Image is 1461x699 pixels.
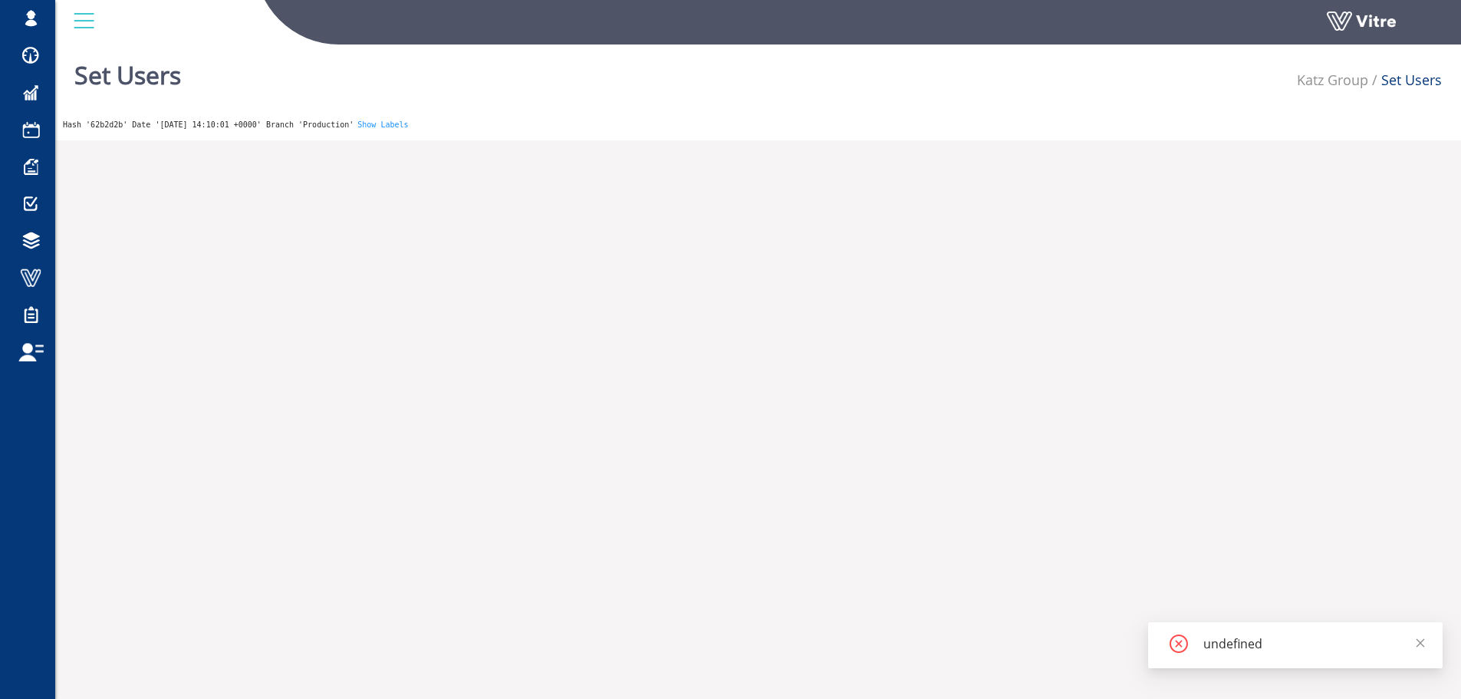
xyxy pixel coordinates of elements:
a: Show Labels [357,120,408,129]
span: close [1415,638,1426,648]
span: close-circle [1170,635,1188,655]
a: Katz Group [1297,71,1368,89]
h1: Set Users [74,38,181,104]
div: undefined [1203,635,1424,653]
span: Hash '62b2d2b' Date '[DATE] 14:10:01 +0000' Branch 'Production' [63,120,354,129]
li: Set Users [1368,69,1442,91]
